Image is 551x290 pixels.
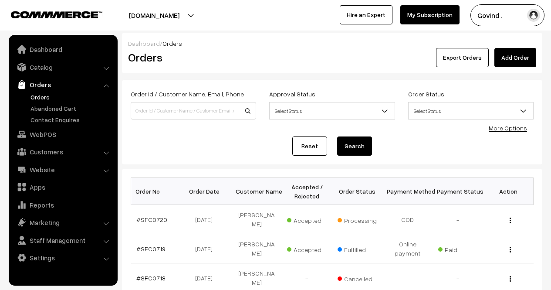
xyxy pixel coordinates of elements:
span: Fulfilled [338,243,381,254]
a: Hire an Expert [340,5,392,24]
img: Menu [510,276,511,282]
span: Cancelled [338,272,381,283]
a: Reset [292,136,327,156]
span: Orders [162,40,182,47]
img: user [527,9,540,22]
img: Menu [510,247,511,252]
td: [DATE] [181,205,232,234]
a: My Subscription [400,5,460,24]
th: Payment Status [433,178,483,205]
span: Select Status [408,102,534,119]
label: Order Status [408,89,444,99]
a: More Options [489,124,527,132]
label: Approval Status [269,89,315,99]
a: Customers [11,144,115,160]
a: Dashboard [128,40,160,47]
a: Orders [28,92,115,102]
span: Select Status [409,103,533,119]
img: Menu [510,218,511,223]
div: / [128,39,536,48]
img: COMMMERCE [11,11,102,18]
a: Settings [11,250,115,266]
span: Accepted [287,214,331,225]
a: #SFC0719 [136,245,166,252]
a: Staff Management [11,232,115,248]
a: Add Order [494,48,536,67]
td: Online payment [382,234,433,263]
a: Website [11,162,115,177]
a: Marketing [11,215,115,230]
a: COMMMERCE [11,9,87,19]
a: Catalog [11,59,115,75]
td: [DATE] [181,234,232,263]
a: Abandoned Cart [28,104,115,113]
span: Paid [438,243,482,254]
th: Order Date [181,178,232,205]
th: Payment Method [382,178,433,205]
a: Dashboard [11,41,115,57]
input: Order Id / Customer Name / Customer Email / Customer Phone [131,102,256,119]
a: Contact Enquires [28,115,115,124]
td: [PERSON_NAME] [232,205,282,234]
th: Customer Name [232,178,282,205]
th: Order Status [332,178,383,205]
th: Accepted / Rejected [282,178,332,205]
span: Select Status [269,102,395,119]
button: Export Orders [436,48,489,67]
span: Processing [338,214,381,225]
td: [PERSON_NAME] [232,234,282,263]
th: Action [483,178,534,205]
a: Reports [11,197,115,213]
a: WebPOS [11,126,115,142]
h2: Orders [128,51,255,64]
button: Search [337,136,372,156]
th: Order No [131,178,182,205]
a: Orders [11,77,115,92]
a: Apps [11,179,115,195]
a: #SFC0720 [136,216,167,223]
button: [DOMAIN_NAME] [98,4,210,26]
label: Order Id / Customer Name, Email, Phone [131,89,244,99]
td: - [433,205,483,234]
span: Accepted [287,243,331,254]
span: Select Status [270,103,394,119]
a: #SFC0718 [136,274,166,282]
td: COD [382,205,433,234]
button: Govind . [470,4,544,26]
